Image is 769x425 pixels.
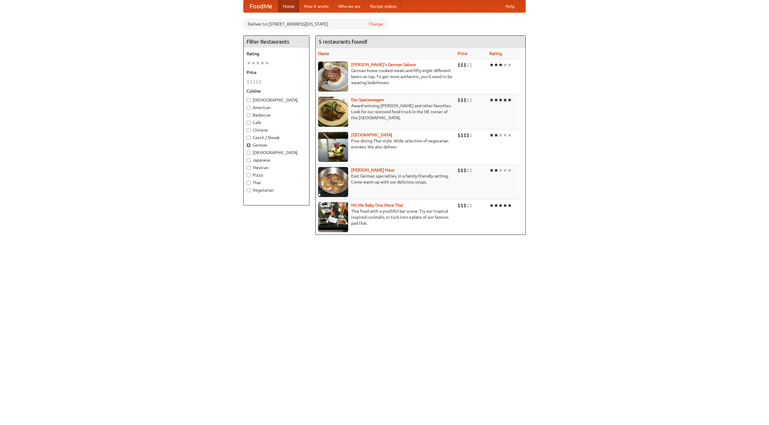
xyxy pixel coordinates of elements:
li: ★ [265,60,269,66]
li: $ [250,78,253,85]
input: Thai [247,181,251,185]
a: FoodMe [244,0,278,12]
li: $ [470,62,473,68]
p: Fine dining Thai-style. Wide selection of vegetarian entrées. We also deliver. [318,138,453,150]
label: Barbecue [247,112,306,118]
li: ★ [494,167,498,174]
li: ★ [494,202,498,209]
input: German [247,143,251,147]
input: [DEMOGRAPHIC_DATA] [247,98,251,102]
li: ★ [247,60,251,66]
li: $ [464,62,467,68]
li: ★ [498,202,503,209]
li: $ [457,167,460,174]
img: speisewagen.jpg [318,97,348,127]
li: ★ [489,132,494,138]
li: ★ [498,62,503,68]
a: Name [318,51,329,56]
li: $ [253,78,256,85]
li: $ [460,97,464,103]
img: esthers.jpg [318,62,348,92]
a: How it works [299,0,333,12]
label: American [247,105,306,111]
img: satay.jpg [318,132,348,162]
input: Pizza [247,173,251,177]
h5: Price [247,69,306,75]
div: Deliver to: [STREET_ADDRESS][US_STATE] [243,19,388,29]
a: Rating [489,51,502,56]
h4: Filter Restaurants [244,36,309,48]
p: Thai food with a youthful bar scene. Try our tropical inspired cocktails, or tuck into a plate of... [318,208,453,226]
li: ★ [494,62,498,68]
li: $ [467,167,470,174]
li: $ [247,78,250,85]
input: [DEMOGRAPHIC_DATA] [247,151,251,155]
input: Japanese [247,158,251,162]
label: Vegetarian [247,187,306,193]
label: Chinese [247,127,306,133]
li: ★ [256,60,260,66]
li: ★ [507,62,512,68]
input: Barbecue [247,113,251,117]
h5: Cuisine [247,88,306,94]
li: ★ [498,97,503,103]
p: East German specialties, in a family-friendly setting. Come warm up with our delicious soups. [318,173,453,185]
li: $ [467,97,470,103]
li: ★ [498,167,503,174]
label: Thai [247,180,306,186]
li: $ [457,62,460,68]
li: ★ [489,167,494,174]
li: ★ [260,60,265,66]
li: $ [470,97,473,103]
li: ★ [489,62,494,68]
a: Hit Me Baby One More Thai [351,203,403,208]
li: ★ [498,132,503,138]
label: Czech / Slovak [247,135,306,141]
li: $ [460,132,464,138]
img: kohlhaus.jpg [318,167,348,197]
p: German home-cooked meals and fifty-eight different beers on tap. To get more authentic, you'd nee... [318,68,453,86]
img: babythai.jpg [318,202,348,232]
label: [DEMOGRAPHIC_DATA] [247,97,306,103]
li: $ [470,132,473,138]
label: [DEMOGRAPHIC_DATA] [247,150,306,156]
input: Cafe [247,121,251,125]
li: ★ [494,97,498,103]
a: [PERSON_NAME]'s German Saloon [351,62,416,67]
a: Der Speisewagen [351,97,384,102]
input: American [247,106,251,110]
li: $ [457,202,460,209]
input: Chinese [247,128,251,132]
label: Pizza [247,172,306,178]
li: $ [457,132,460,138]
a: Recipe videos [365,0,401,12]
input: Czech / Slovak [247,136,251,140]
li: ★ [251,60,256,66]
label: German [247,142,306,148]
li: $ [464,202,467,209]
li: $ [470,167,473,174]
li: ★ [507,202,512,209]
li: $ [457,97,460,103]
li: $ [467,202,470,209]
li: $ [464,97,467,103]
li: $ [256,78,259,85]
li: ★ [489,97,494,103]
label: Japanese [247,157,306,163]
a: Home [278,0,299,12]
li: ★ [507,97,512,103]
h5: Rating [247,51,306,57]
a: [PERSON_NAME] Haus [351,168,394,172]
li: ★ [489,202,494,209]
a: [GEOGRAPHIC_DATA] [351,132,392,137]
li: ★ [503,167,507,174]
li: $ [470,202,473,209]
li: ★ [503,97,507,103]
label: Mexican [247,165,306,171]
a: Change [369,21,383,27]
